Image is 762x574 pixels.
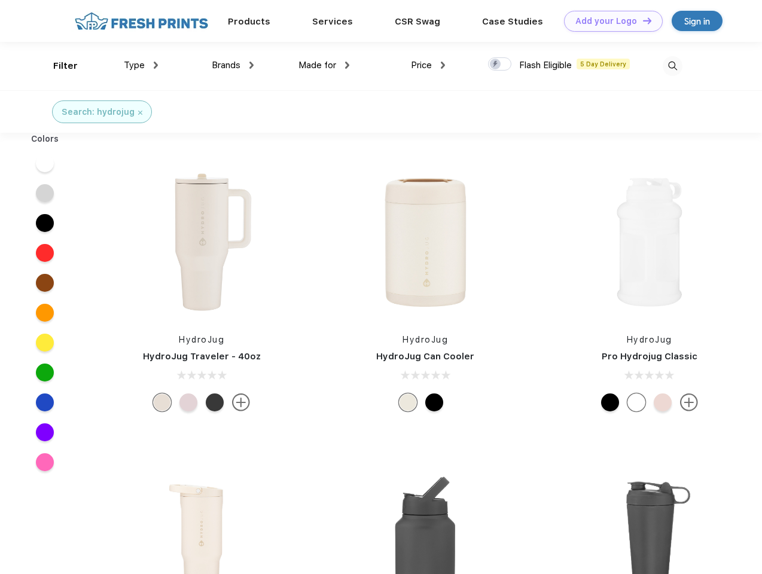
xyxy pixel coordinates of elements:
[627,393,645,411] div: White
[376,351,474,362] a: HydroJug Can Cooler
[124,60,145,71] span: Type
[403,335,448,344] a: HydroJug
[627,335,672,344] a: HydroJug
[570,163,729,322] img: func=resize&h=266
[643,17,651,24] img: DT
[575,16,637,26] div: Add your Logo
[71,11,212,32] img: fo%20logo%202.webp
[411,60,432,71] span: Price
[179,335,224,344] a: HydroJug
[143,351,261,362] a: HydroJug Traveler - 40oz
[577,59,630,69] span: 5 Day Delivery
[602,351,697,362] a: Pro Hydrojug Classic
[298,60,336,71] span: Made for
[122,163,281,322] img: func=resize&h=266
[519,60,572,71] span: Flash Eligible
[22,133,68,145] div: Colors
[399,393,417,411] div: Cream
[138,111,142,115] img: filter_cancel.svg
[62,106,135,118] div: Search: hydrojug
[663,56,682,76] img: desktop_search.svg
[425,393,443,411] div: Black
[228,16,270,27] a: Products
[153,393,171,411] div: Cream
[346,163,505,322] img: func=resize&h=266
[345,62,349,69] img: dropdown.png
[601,393,619,411] div: Black
[154,62,158,69] img: dropdown.png
[680,393,698,411] img: more.svg
[654,393,672,411] div: Pink Sand
[53,59,78,73] div: Filter
[212,60,240,71] span: Brands
[672,11,723,31] a: Sign in
[232,393,250,411] img: more.svg
[249,62,254,69] img: dropdown.png
[179,393,197,411] div: Pink Sand
[206,393,224,411] div: Black
[684,14,710,28] div: Sign in
[441,62,445,69] img: dropdown.png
